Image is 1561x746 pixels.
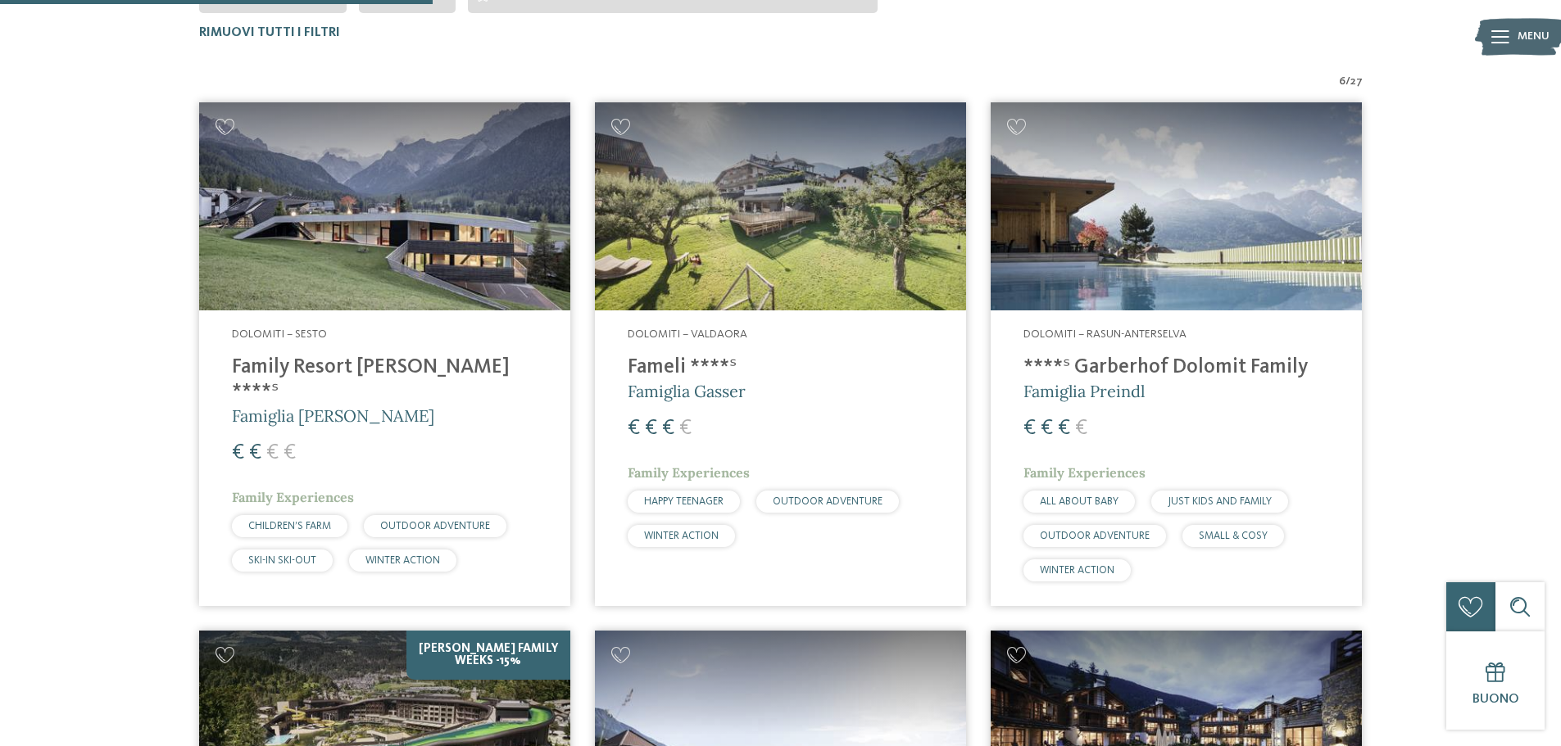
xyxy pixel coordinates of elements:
a: Buono [1446,631,1545,730]
span: SKI-IN SKI-OUT [248,555,316,566]
a: Cercate un hotel per famiglie? Qui troverete solo i migliori! Dolomiti – Rasun-Anterselva ****ˢ G... [991,102,1362,606]
span: OUTDOOR ADVENTURE [380,521,490,531]
a: Cercate un hotel per famiglie? Qui troverete solo i migliori! Dolomiti – Sesto Family Resort [PER... [199,102,570,606]
span: OUTDOOR ADVENTURE [1040,531,1150,541]
span: JUST KIDS AND FAMILY [1168,496,1272,507]
span: Family Experiences [232,489,354,505]
span: / [1345,74,1350,90]
span: SMALL & COSY [1199,531,1268,541]
h4: Family Resort [PERSON_NAME] ****ˢ [232,355,538,405]
span: 6 [1339,74,1345,90]
span: Famiglia [PERSON_NAME] [232,405,434,426]
span: € [679,418,692,439]
span: € [1023,418,1036,439]
span: € [628,418,640,439]
span: € [662,418,674,439]
span: Family Experiences [628,464,750,481]
span: Dolomiti – Sesto [232,328,327,340]
span: Buono [1473,693,1519,706]
span: WINTER ACTION [365,555,440,566]
span: Family Experiences [1023,464,1146,481]
span: 27 [1350,74,1363,90]
span: € [1075,418,1087,439]
span: Rimuovi tutti i filtri [199,26,340,39]
span: HAPPY TEENAGER [644,496,724,507]
span: Dolomiti – Rasun-Anterselva [1023,328,1187,340]
a: Cercate un hotel per famiglie? Qui troverete solo i migliori! Dolomiti – Valdaora Fameli ****ˢ Fa... [595,102,966,606]
h4: ****ˢ Garberhof Dolomit Family [1023,355,1329,380]
span: OUTDOOR ADVENTURE [773,496,883,507]
span: WINTER ACTION [644,531,719,541]
img: Cercate un hotel per famiglie? Qui troverete solo i migliori! [991,102,1362,311]
img: Cercate un hotel per famiglie? Qui troverete solo i migliori! [595,102,966,311]
span: € [1041,418,1053,439]
span: € [232,442,244,463]
span: Famiglia Gasser [628,381,746,401]
span: € [645,418,657,439]
span: Famiglia Preindl [1023,381,1145,401]
span: Dolomiti – Valdaora [628,328,747,340]
span: € [284,442,296,463]
img: Family Resort Rainer ****ˢ [199,102,570,311]
span: € [1058,418,1070,439]
span: € [249,442,261,463]
span: ALL ABOUT BABY [1040,496,1119,507]
span: CHILDREN’S FARM [248,521,331,531]
span: WINTER ACTION [1040,565,1114,576]
span: € [266,442,279,463]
